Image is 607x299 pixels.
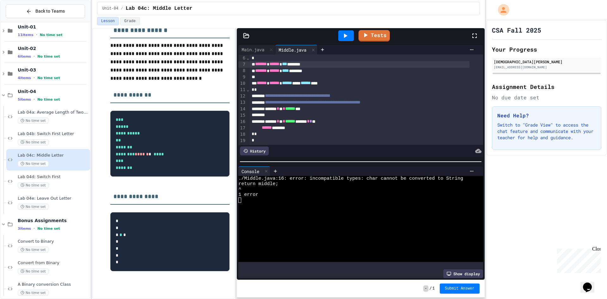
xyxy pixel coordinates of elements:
span: / [121,6,123,11]
div: Middle.java [275,47,310,53]
span: Unit-04 [18,89,89,94]
h3: Need Help? [497,112,596,119]
span: Lab 04e: Leave Out Letter [18,196,89,201]
div: [EMAIL_ADDRESS][DOMAIN_NAME] [494,65,599,70]
span: No time set [18,290,49,296]
span: Fold line [246,55,249,60]
span: Back to Teams [35,8,65,15]
span: No time set [18,247,49,253]
span: 1 [432,286,435,291]
span: No time set [37,54,60,59]
span: • [34,97,35,102]
button: Grade [120,17,140,25]
span: Unit-01 [18,24,89,30]
div: Console [238,166,270,176]
div: 8 [238,68,246,74]
span: ./Middle.java:16: error: incompatible types: char cannot be converted to String [238,176,463,181]
span: ^ [238,187,241,192]
h2: Assignment Details [492,82,601,91]
span: No time set [18,118,49,124]
div: 17 [238,125,246,131]
a: Tests [359,30,390,41]
div: 12 [238,93,246,99]
span: Convert to Binary [18,239,89,244]
span: No time set [18,204,49,210]
span: 6 items [18,54,31,59]
div: Middle.java [275,45,317,54]
span: • [36,32,37,37]
h2: Your Progress [492,45,601,54]
div: 11 [238,87,246,93]
iframe: chat widget [555,246,601,273]
span: No time set [18,139,49,145]
span: / [430,286,432,291]
span: Lab 04c: Middle Letter [126,5,192,12]
div: 15 [238,112,246,119]
span: • [34,54,35,59]
span: • [34,75,35,80]
span: No time set [18,268,49,274]
div: My Account [491,3,511,17]
div: 9 [238,74,246,80]
div: 7 [238,61,246,68]
div: 13 [238,99,246,106]
button: Submit Answer [440,283,480,294]
span: 11 items [18,33,34,37]
div: [DEMOGRAPHIC_DATA][PERSON_NAME] [494,59,599,65]
span: Submit Answer [445,286,475,291]
span: No time set [18,161,49,167]
span: No time set [40,33,63,37]
span: 1 error [238,192,258,197]
span: Unit-04 [102,6,118,11]
span: Unit-02 [18,46,89,51]
span: No time set [37,97,60,102]
span: 4 items [18,76,31,80]
span: No time set [37,76,60,80]
span: Lab 04b: Switch First Letter [18,131,89,137]
div: 14 [238,106,246,112]
span: Lab 04d: Switch First [18,174,89,180]
div: Show display [443,269,483,278]
span: Fold line [246,87,249,92]
iframe: chat widget [580,274,601,293]
div: 16 [238,119,246,125]
button: Lesson [97,17,119,25]
h1: CSA Fall 2025 [492,26,541,34]
span: 5 items [18,97,31,102]
span: 3 items [18,227,31,231]
span: • [34,226,35,231]
span: No time set [18,182,49,188]
span: Unit-03 [18,67,89,73]
p: Switch to "Grade View" to access the chat feature and communicate with your teacher for help and ... [497,122,596,141]
span: - [423,285,428,292]
span: A Binary conversion Class [18,282,89,287]
div: Main.java [238,46,267,53]
div: 19 [238,138,246,144]
div: Console [238,168,262,175]
div: No due date set [492,94,601,101]
button: Back to Teams [6,4,85,18]
span: return middle; [238,181,278,187]
div: 6 [238,55,246,61]
span: Bonus Assignments [18,218,89,223]
span: Convert from Binary [18,260,89,266]
div: 10 [238,80,246,87]
span: Lab 04a: Average Length of Two Strings [18,110,89,115]
div: 18 [238,131,246,138]
span: No time set [37,227,60,231]
div: Main.java [238,45,275,54]
span: Lab 04c: Middle Letter [18,153,89,158]
div: History [240,146,269,155]
div: Chat with us now!Close [3,3,44,40]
